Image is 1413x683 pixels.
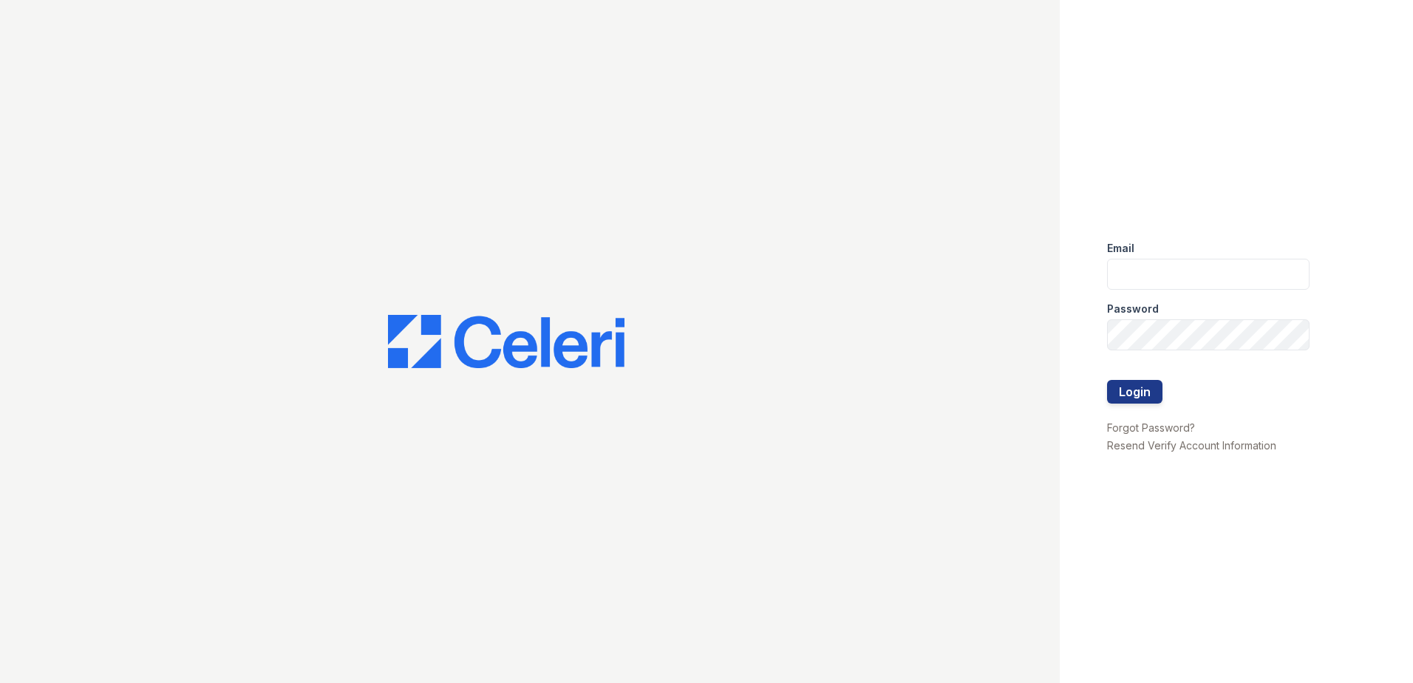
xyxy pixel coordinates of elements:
[1107,302,1159,316] label: Password
[1107,439,1276,452] a: Resend Verify Account Information
[388,315,624,368] img: CE_Logo_Blue-a8612792a0a2168367f1c8372b55b34899dd931a85d93a1a3d3e32e68fde9ad4.png
[1107,241,1134,256] label: Email
[1107,421,1195,434] a: Forgot Password?
[1107,380,1162,404] button: Login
